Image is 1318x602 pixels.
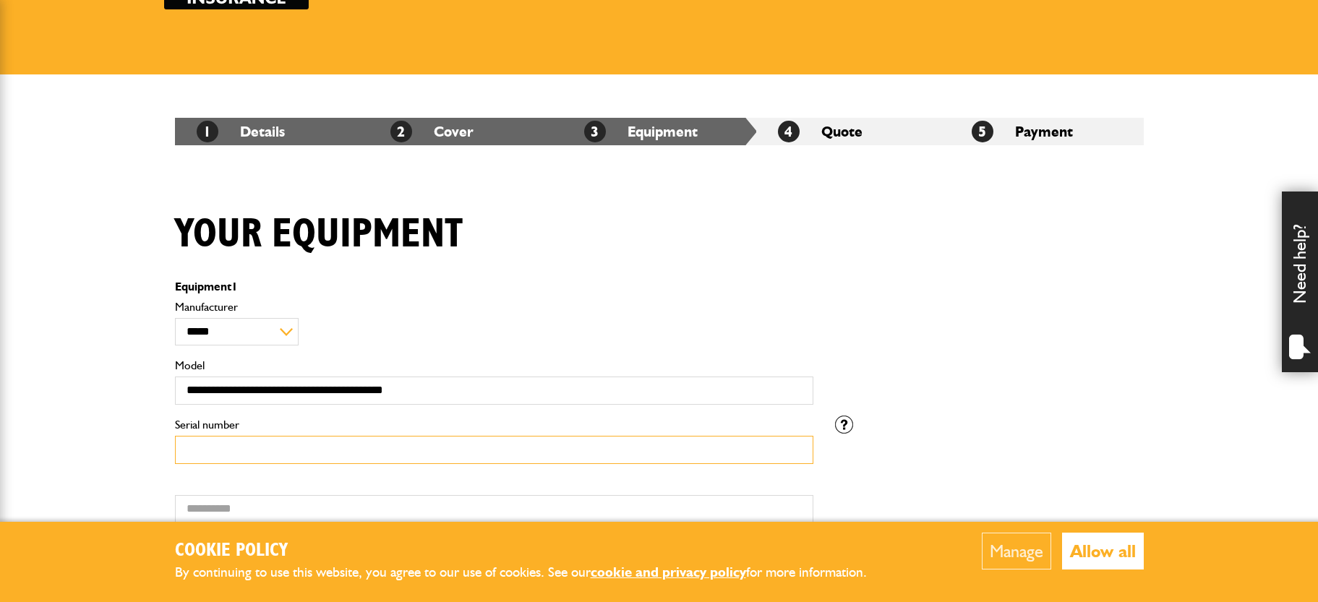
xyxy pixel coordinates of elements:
a: cookie and privacy policy [591,564,746,580]
span: 5 [972,121,993,142]
span: 4 [778,121,800,142]
li: Quote [756,118,950,145]
h1: Your equipment [175,210,463,259]
span: 1 [197,121,218,142]
a: 2Cover [390,123,474,140]
label: Serial number [175,419,813,431]
button: Allow all [1062,533,1144,569]
label: Model [175,360,813,371]
p: Equipment [175,281,813,293]
span: 1 [231,280,238,293]
label: Manufacturer [175,301,813,313]
li: Payment [950,118,1144,145]
span: 3 [584,121,606,142]
h2: Cookie Policy [175,540,891,562]
p: By continuing to use this website, you agree to our use of cookies. See our for more information. [175,562,891,584]
button: Manage [982,533,1051,569]
span: 2 [390,121,412,142]
li: Equipment [562,118,756,145]
a: 1Details [197,123,285,140]
div: Need help? [1282,192,1318,372]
